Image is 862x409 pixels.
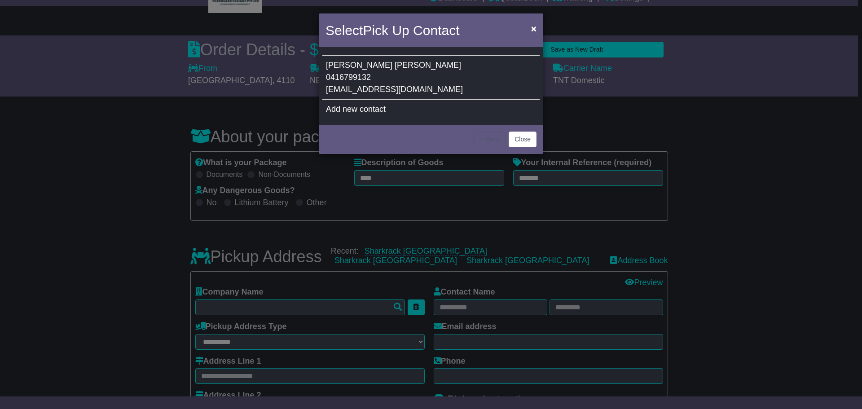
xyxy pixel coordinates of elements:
[531,23,537,34] span: ×
[395,61,461,70] span: [PERSON_NAME]
[509,132,537,147] button: Close
[475,132,506,147] button: < Back
[363,23,409,38] span: Pick Up
[326,73,371,82] span: 0416799132
[326,105,386,114] span: Add new contact
[413,23,459,38] span: Contact
[325,20,459,40] h4: Select
[326,85,463,94] span: [EMAIL_ADDRESS][DOMAIN_NAME]
[326,61,392,70] span: [PERSON_NAME]
[527,19,541,38] button: Close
